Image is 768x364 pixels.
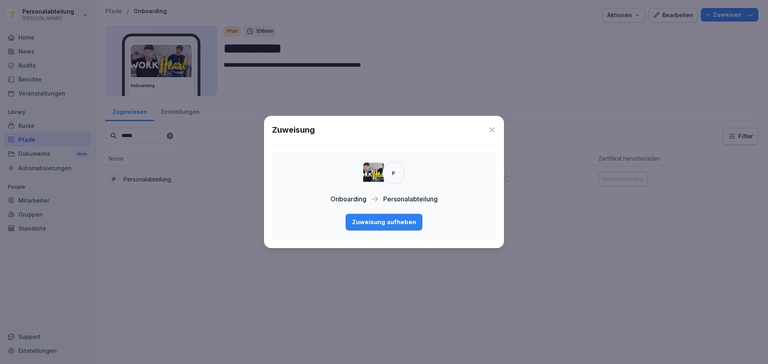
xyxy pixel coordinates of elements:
p: Personalabteilung [383,194,438,204]
button: Zuweisung aufheben [346,214,422,231]
h1: Zuweisung [272,124,315,136]
div: Zuweisung aufheben [352,218,416,227]
div: P [382,162,405,184]
img: xsq6pif1bkyf9agazq77nwco.png [363,163,384,183]
p: Onboarding [330,194,366,204]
